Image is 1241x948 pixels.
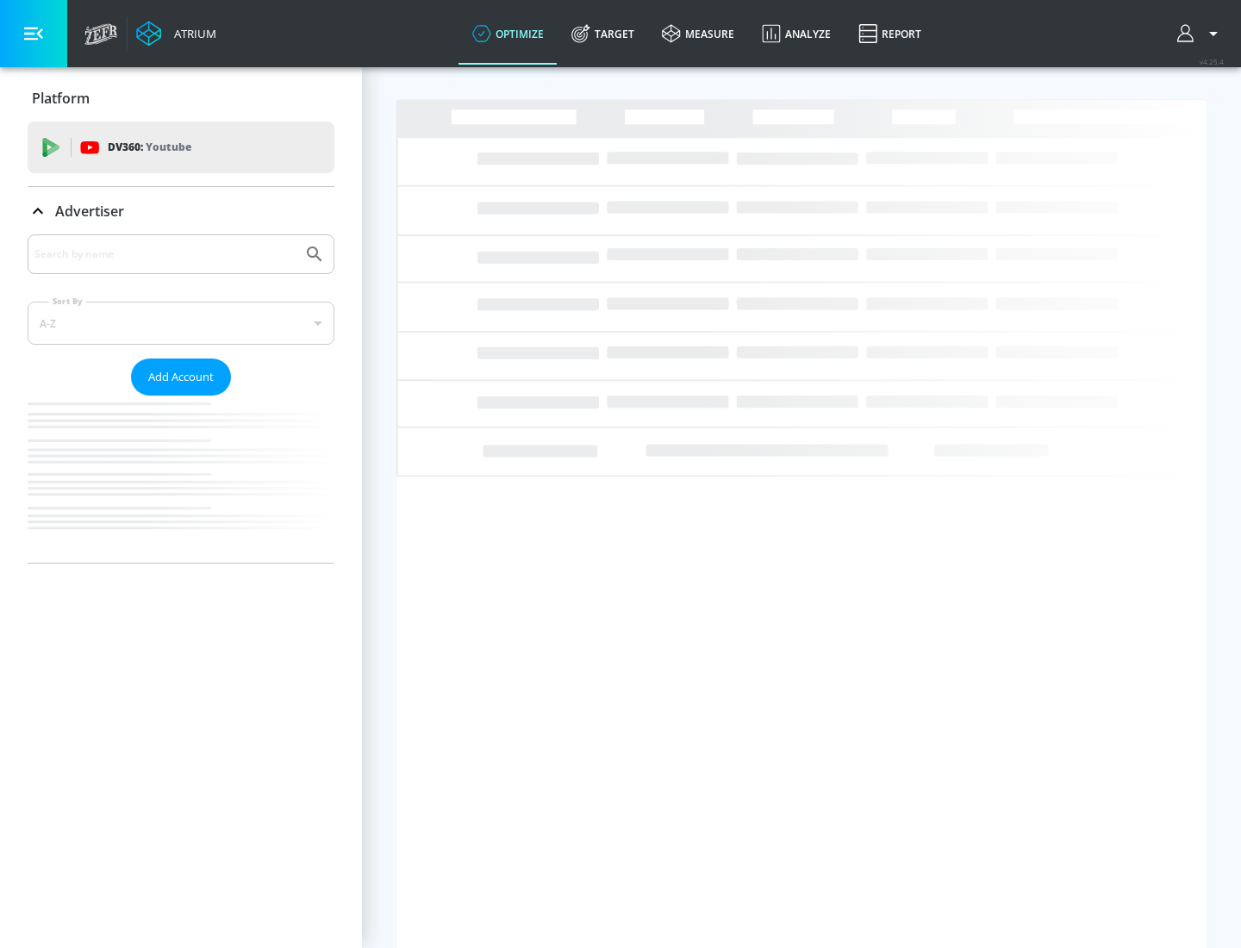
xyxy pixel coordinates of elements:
[167,26,216,41] div: Atrium
[34,243,296,265] input: Search by name
[131,359,231,396] button: Add Account
[28,122,334,173] div: DV360: Youtube
[558,3,648,65] a: Target
[28,234,334,563] div: Advertiser
[458,3,558,65] a: optimize
[146,138,191,156] p: Youtube
[28,74,334,122] div: Platform
[28,302,334,345] div: A-Z
[28,187,334,235] div: Advertiser
[648,3,748,65] a: measure
[55,202,124,221] p: Advertiser
[1200,57,1224,66] span: v 4.25.4
[148,367,214,387] span: Add Account
[108,138,191,157] p: DV360:
[748,3,845,65] a: Analyze
[28,396,334,563] nav: list of Advertiser
[136,21,216,47] a: Atrium
[49,296,86,307] label: Sort By
[845,3,935,65] a: Report
[32,89,90,108] p: Platform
